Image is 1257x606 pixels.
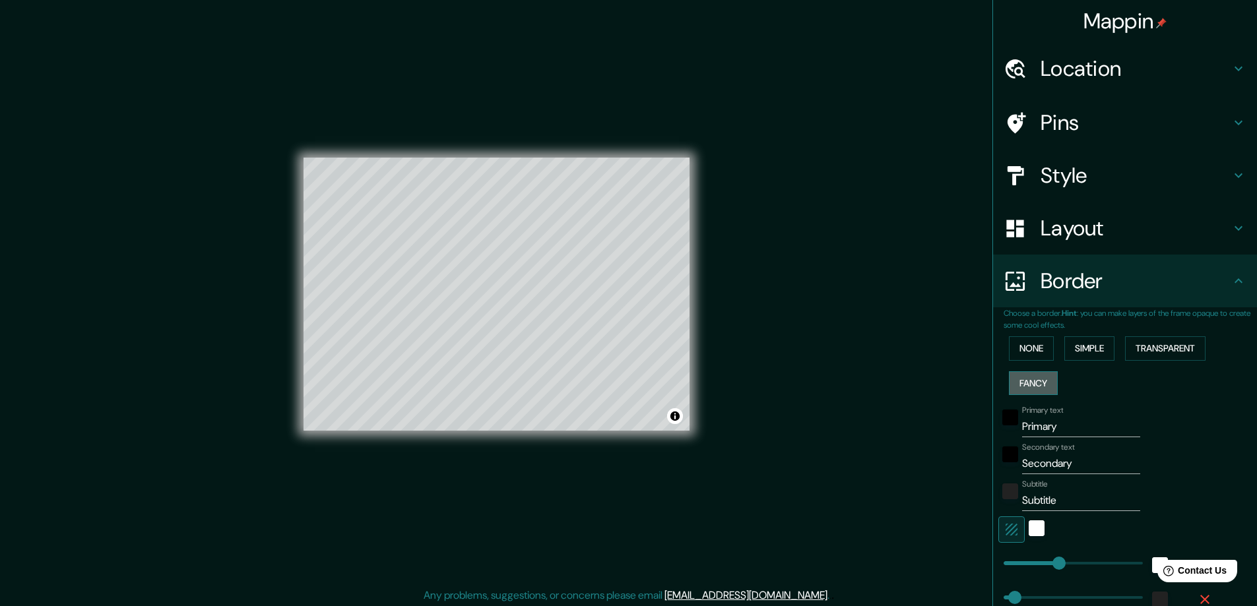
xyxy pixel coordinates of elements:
button: Transparent [1125,336,1206,361]
div: Pins [993,96,1257,149]
button: None [1009,336,1054,361]
p: Any problems, suggestions, or concerns please email . [424,588,829,603]
button: Simple [1064,336,1114,361]
div: Border [993,255,1257,307]
label: Primary text [1022,405,1063,416]
h4: Pins [1041,109,1231,136]
label: Subtitle [1022,479,1048,490]
div: . [829,588,831,603]
iframe: Help widget launcher [1140,555,1242,591]
h4: Style [1041,162,1231,189]
h4: Layout [1041,215,1231,241]
button: color-222222 [1002,483,1018,499]
div: . [831,588,834,603]
button: black [1002,409,1018,425]
div: Location [993,42,1257,95]
div: Layout [993,202,1257,255]
h4: Location [1041,55,1231,82]
div: Style [993,149,1257,202]
button: white [1029,520,1045,536]
a: [EMAIL_ADDRESS][DOMAIN_NAME] [664,588,827,602]
p: Choose a border. : you can make layers of the frame opaque to create some cool effects. [1004,307,1257,331]
h4: Border [1041,268,1231,294]
img: pin-icon.png [1156,18,1167,28]
label: Secondary text [1022,442,1075,453]
button: black [1002,446,1018,462]
button: Fancy [1009,371,1058,396]
b: Hint [1062,308,1077,318]
h4: Mappin [1083,8,1167,34]
button: Toggle attribution [667,408,683,424]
